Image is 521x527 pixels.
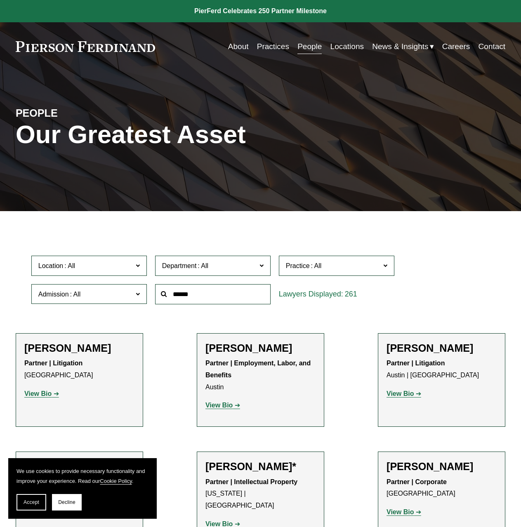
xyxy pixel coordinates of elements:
strong: View Bio [387,508,414,515]
h4: PEOPLE [16,107,138,120]
a: Locations [330,39,364,54]
strong: Partner | Employment, Labor, and Benefits [205,360,313,379]
span: 261 [345,290,357,298]
a: About [228,39,249,54]
span: Location [38,262,64,269]
strong: Partner | Corporate [387,478,447,485]
h2: [PERSON_NAME] [387,342,497,354]
p: Austin | [GEOGRAPHIC_DATA] [387,358,497,381]
a: View Bio [205,402,240,409]
a: Careers [442,39,470,54]
a: Cookie Policy [100,478,132,484]
h2: [PERSON_NAME]* [205,460,316,473]
h1: Our Greatest Asset [16,120,342,149]
p: [GEOGRAPHIC_DATA] [387,476,497,500]
a: Contact [479,39,506,54]
span: Department [162,262,197,269]
p: We use cookies to provide necessary functionality and improve your experience. Read our . [17,466,149,486]
button: Accept [17,494,46,511]
span: Accept [24,499,39,505]
a: folder dropdown [372,39,434,54]
h2: [PERSON_NAME] [24,342,134,354]
span: Decline [58,499,75,505]
strong: Partner | Intellectual Property [205,478,297,485]
strong: View Bio [24,390,52,397]
a: View Bio [387,508,421,515]
span: Admission [38,291,69,298]
p: Austin [205,358,316,393]
p: [GEOGRAPHIC_DATA] [24,358,134,381]
strong: Partner | Litigation [387,360,445,367]
a: View Bio [387,390,421,397]
a: Practices [257,39,289,54]
strong: View Bio [387,390,414,397]
p: [US_STATE] | [GEOGRAPHIC_DATA] [205,476,316,512]
a: People [297,39,322,54]
strong: View Bio [205,402,233,409]
h2: [PERSON_NAME] [205,342,316,354]
section: Cookie banner [8,458,157,519]
span: Practice [286,262,310,269]
button: Decline [52,494,82,511]
span: News & Insights [372,40,428,54]
a: View Bio [24,390,59,397]
h2: [PERSON_NAME] [387,460,497,473]
strong: Partner | Litigation [24,360,83,367]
